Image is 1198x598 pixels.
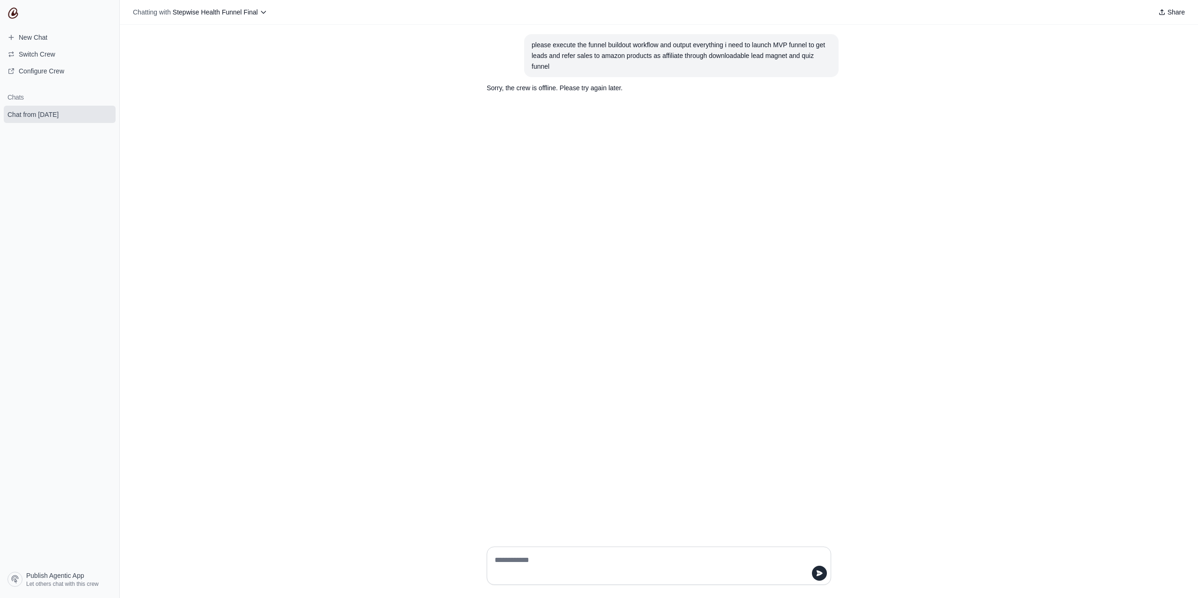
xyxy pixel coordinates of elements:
button: Switch Crew [4,47,116,62]
a: New Chat [4,30,116,45]
span: Configure Crew [19,66,64,76]
span: Switch Crew [19,50,55,59]
p: Sorry, the crew is offline. Please try again later. [487,83,786,94]
span: Publish Agentic App [26,571,84,580]
a: Publish Agentic App Let others chat with this crew [4,568,116,591]
img: CrewAI Logo [7,7,19,19]
section: Response [479,77,794,99]
div: please execute the funnel buildout workflow and output everything i need to launch MVP funnel to ... [532,40,831,72]
span: Chatting with [133,7,171,17]
span: New Chat [19,33,47,42]
button: Share [1154,6,1189,19]
button: Chatting with Stepwise Health Funnel Final [129,6,271,19]
span: Share [1168,7,1185,17]
a: Configure Crew [4,64,116,79]
section: User message [524,34,839,77]
span: Let others chat with this crew [26,580,99,588]
span: Chat from [DATE] [7,110,58,119]
a: Chat from [DATE] [4,106,116,123]
span: Stepwise Health Funnel Final [173,8,258,16]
